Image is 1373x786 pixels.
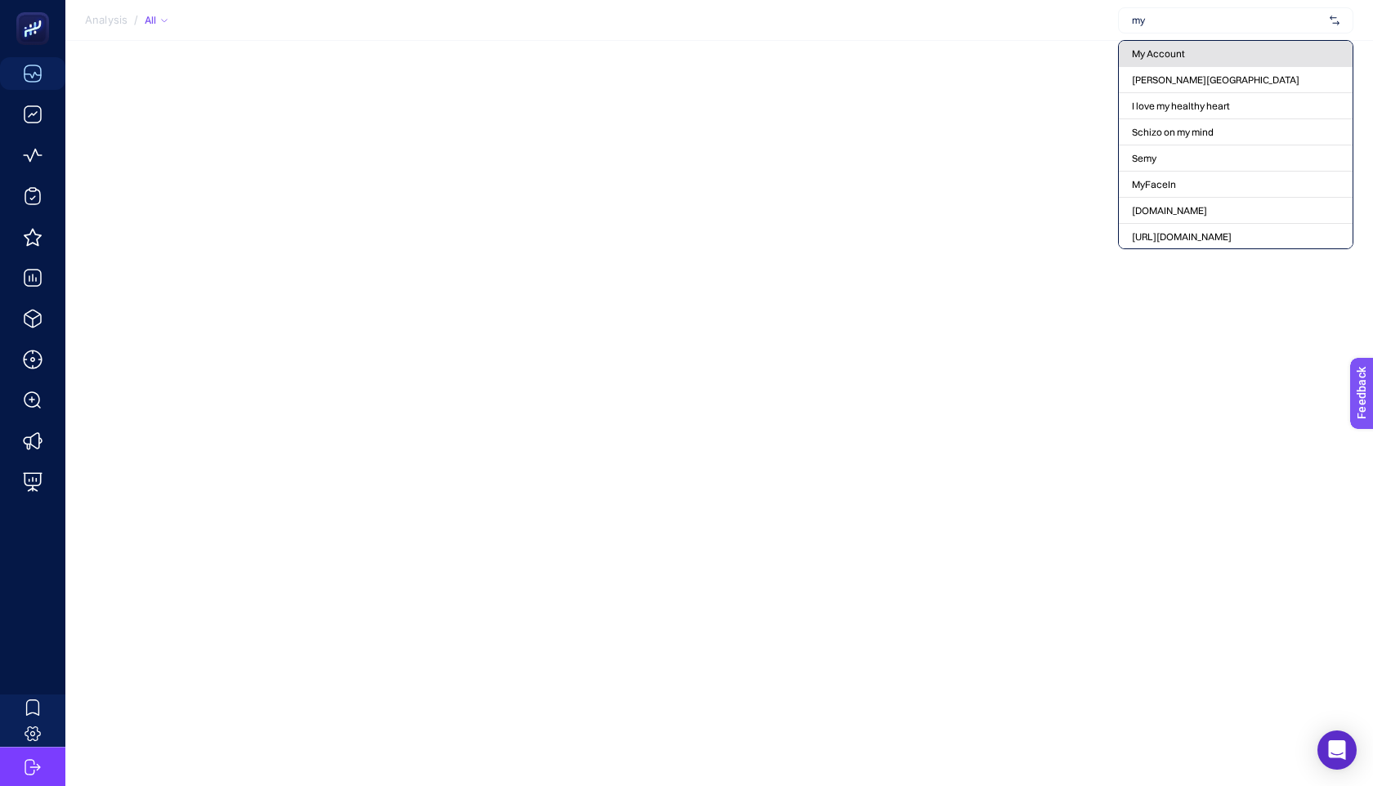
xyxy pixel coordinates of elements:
[1132,178,1176,191] span: MyFaceIn
[1132,14,1323,27] input: eOfis
[1132,47,1185,60] span: My Account
[1132,230,1232,243] span: [URL][DOMAIN_NAME]
[1132,74,1299,87] span: [PERSON_NAME][GEOGRAPHIC_DATA]
[85,14,127,27] span: Analysis
[1132,100,1230,113] span: I love my healthy heart
[1330,12,1339,29] img: svg%3e
[1132,126,1214,139] span: Schizo on my mind
[1132,204,1207,217] span: [DOMAIN_NAME]
[1317,730,1357,770] div: Open Intercom Messenger
[134,13,138,26] span: /
[10,5,62,18] span: Feedback
[145,14,168,27] div: All
[1132,152,1156,165] span: Semy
